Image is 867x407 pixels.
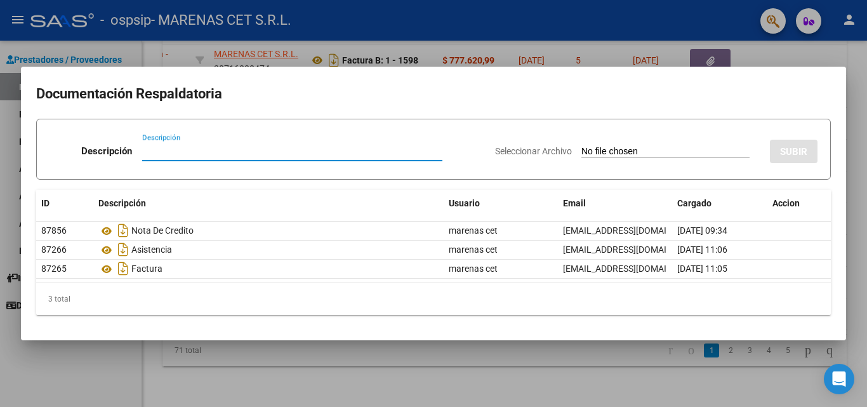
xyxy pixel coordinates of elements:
[115,239,131,260] i: Descargar documento
[558,190,672,217] datatable-header-cell: Email
[772,198,800,208] span: Accion
[115,258,131,279] i: Descargar documento
[824,364,854,394] div: Open Intercom Messenger
[98,220,439,241] div: Nota De Credito
[563,225,704,236] span: [EMAIL_ADDRESS][DOMAIN_NAME]
[41,244,67,255] span: 87266
[677,225,727,236] span: [DATE] 09:34
[98,258,439,279] div: Factura
[93,190,444,217] datatable-header-cell: Descripción
[677,264,727,274] span: [DATE] 11:05
[770,140,817,163] button: SUBIR
[449,244,498,255] span: marenas cet
[115,220,131,241] i: Descargar documento
[41,264,67,274] span: 87265
[677,244,727,255] span: [DATE] 11:06
[81,144,132,159] p: Descripción
[677,198,711,208] span: Cargado
[36,82,831,106] h2: Documentación Respaldatoria
[41,198,50,208] span: ID
[449,264,498,274] span: marenas cet
[449,198,480,208] span: Usuario
[98,198,146,208] span: Descripción
[444,190,558,217] datatable-header-cell: Usuario
[98,239,439,260] div: Asistencia
[563,244,704,255] span: [EMAIL_ADDRESS][DOMAIN_NAME]
[563,198,586,208] span: Email
[780,146,807,157] span: SUBIR
[672,190,767,217] datatable-header-cell: Cargado
[449,225,498,236] span: marenas cet
[767,190,831,217] datatable-header-cell: Accion
[36,283,831,315] div: 3 total
[36,190,93,217] datatable-header-cell: ID
[563,264,704,274] span: [EMAIL_ADDRESS][DOMAIN_NAME]
[41,225,67,236] span: 87856
[495,146,572,156] span: Seleccionar Archivo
